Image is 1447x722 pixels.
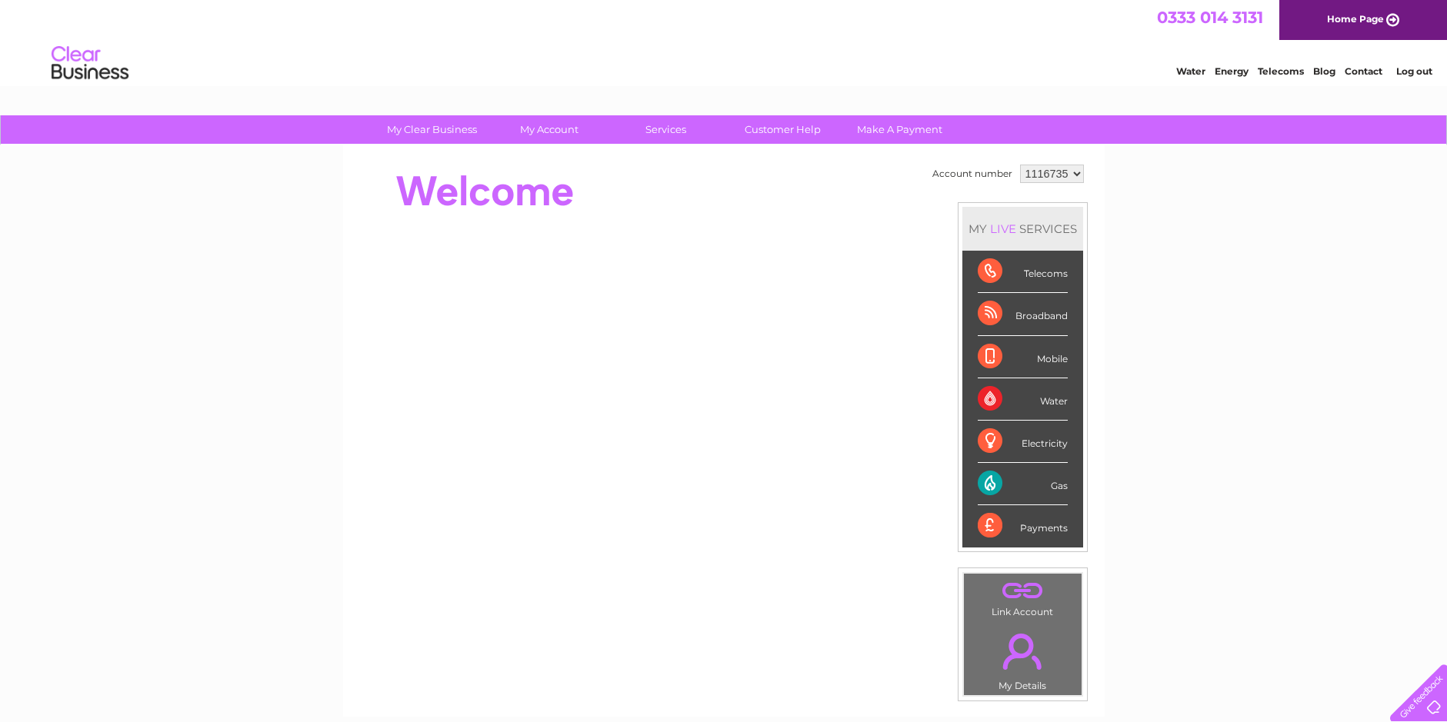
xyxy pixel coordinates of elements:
[962,207,1083,251] div: MY SERVICES
[978,463,1068,505] div: Gas
[978,378,1068,421] div: Water
[368,115,495,144] a: My Clear Business
[978,251,1068,293] div: Telecoms
[978,293,1068,335] div: Broadband
[1396,65,1432,77] a: Log out
[1176,65,1205,77] a: Water
[963,621,1082,696] td: My Details
[51,40,129,87] img: logo.png
[963,573,1082,621] td: Link Account
[978,421,1068,463] div: Electricity
[968,624,1078,678] a: .
[978,336,1068,378] div: Mobile
[1215,65,1249,77] a: Energy
[978,505,1068,547] div: Payments
[1258,65,1304,77] a: Telecoms
[987,221,1019,236] div: LIVE
[485,115,612,144] a: My Account
[1345,65,1382,77] a: Contact
[1313,65,1335,77] a: Blog
[929,161,1016,187] td: Account number
[836,115,963,144] a: Make A Payment
[719,115,846,144] a: Customer Help
[602,115,729,144] a: Services
[1157,8,1263,27] a: 0333 014 3131
[968,577,1078,604] a: .
[361,8,1088,75] div: Clear Business is a trading name of Verastar Limited (registered in [GEOGRAPHIC_DATA] No. 3667643...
